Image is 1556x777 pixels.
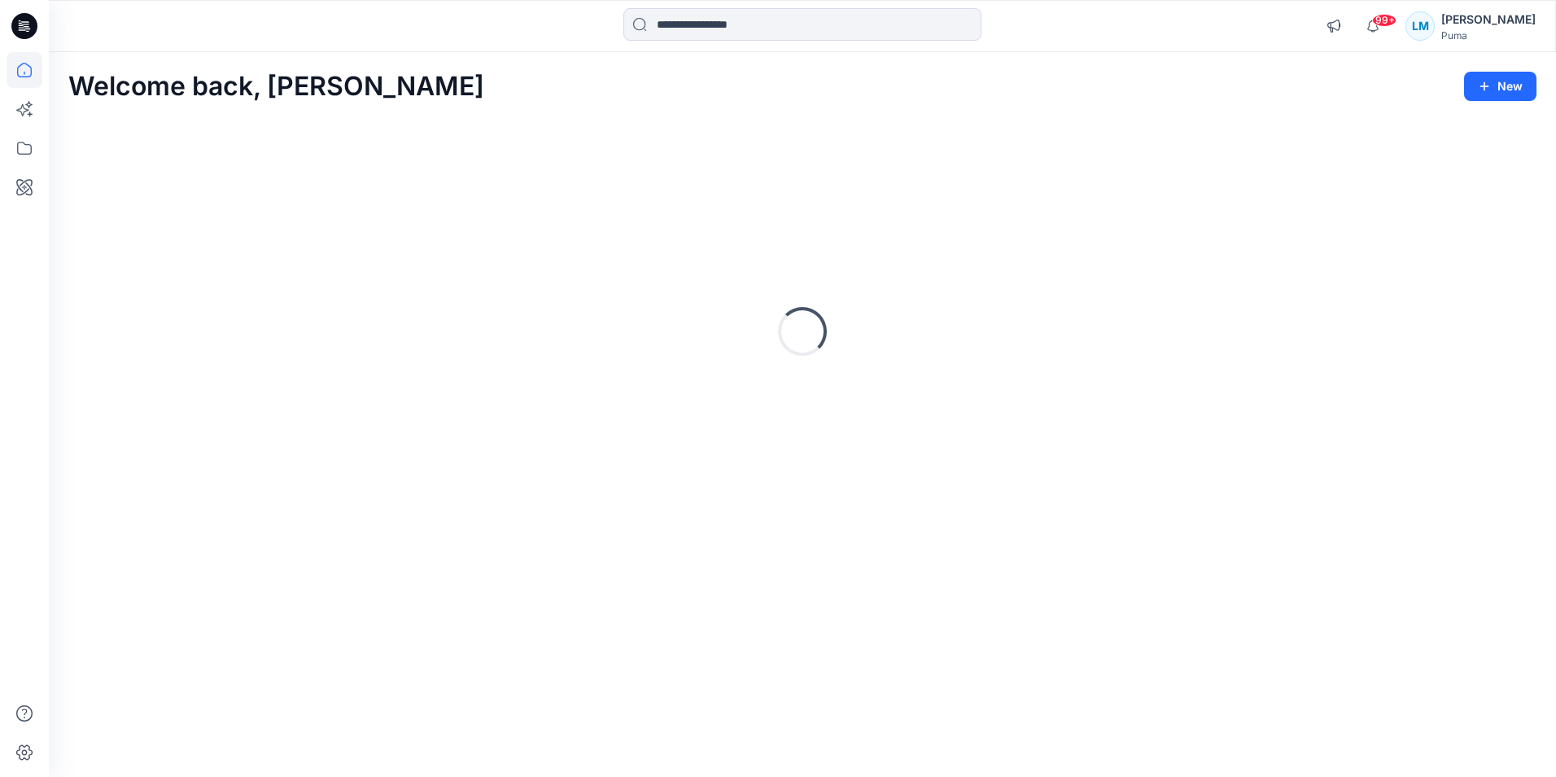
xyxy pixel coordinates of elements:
[1464,72,1536,101] button: New
[1441,29,1536,42] div: Puma
[68,72,484,102] h2: Welcome back, [PERSON_NAME]
[1372,14,1396,27] span: 99+
[1405,11,1435,41] div: LM
[1441,10,1536,29] div: [PERSON_NAME]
